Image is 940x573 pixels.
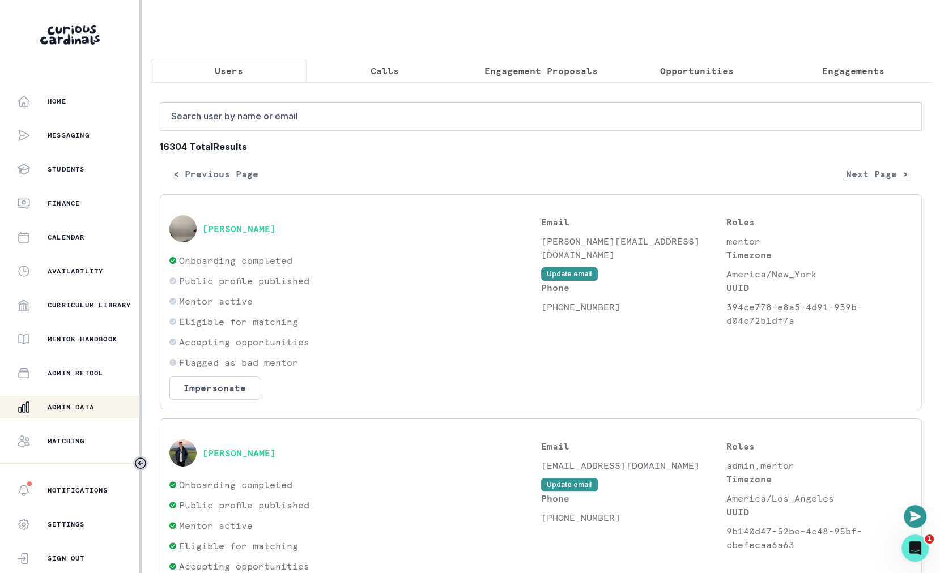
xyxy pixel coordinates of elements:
[371,64,399,78] p: Calls
[541,215,727,229] p: Email
[541,439,727,453] p: Email
[48,97,66,106] p: Home
[925,534,934,544] span: 1
[179,498,309,512] p: Public profile published
[179,294,253,308] p: Mentor active
[541,300,727,314] p: [PHONE_NUMBER]
[541,511,727,524] p: [PHONE_NUMBER]
[541,267,598,281] button: Update email
[726,505,912,519] p: UUID
[541,234,727,262] p: [PERSON_NAME][EMAIL_ADDRESS][DOMAIN_NAME]
[726,215,912,229] p: Roles
[48,486,108,495] p: Notifications
[726,524,912,551] p: 9b140d47-52be-4c48-95bf-cbefecaa6a63
[541,281,727,294] p: Phone
[48,554,85,563] p: Sign Out
[48,335,117,344] p: Mentor Handbook
[901,534,929,562] iframe: Intercom live chat
[179,356,298,369] p: Flagged as bad mentor
[202,447,276,459] button: [PERSON_NAME]
[904,505,926,528] button: Open or close messaging widget
[48,199,80,208] p: Finance
[48,165,85,174] p: Students
[832,163,922,185] button: Next Page >
[822,64,884,78] p: Engagements
[179,519,253,532] p: Mentor active
[484,64,598,78] p: Engagement Proposals
[48,301,131,310] p: Curriculum Library
[726,281,912,294] p: UUID
[541,478,598,491] button: Update email
[179,478,292,491] p: Onboarding completed
[215,64,243,78] p: Users
[179,335,309,349] p: Accepting opportunities
[48,403,94,412] p: Admin Data
[48,233,85,242] p: Calendar
[726,300,912,327] p: 394ce778-e8a5-4d91-939b-d04c72b1df7a
[726,234,912,248] p: mentor
[726,472,912,486] p: Timezone
[660,64,734,78] p: Opportunities
[726,439,912,453] p: Roles
[48,437,85,446] p: Matching
[179,539,298,553] p: Eligible for matching
[169,376,260,400] button: Impersonate
[133,456,148,471] button: Toggle sidebar
[179,315,298,328] p: Eligible for matching
[179,254,292,267] p: Onboarding completed
[48,369,103,378] p: Admin Retool
[541,459,727,472] p: [EMAIL_ADDRESS][DOMAIN_NAME]
[160,163,272,185] button: < Previous Page
[202,223,276,234] button: [PERSON_NAME]
[48,131,90,140] p: Messaging
[726,267,912,281] p: America/New_York
[179,559,309,573] p: Accepting opportunities
[179,274,309,288] p: Public profile published
[160,140,922,153] b: 16304 Total Results
[40,25,100,45] img: Curious Cardinals Logo
[726,248,912,262] p: Timezone
[541,491,727,505] p: Phone
[48,520,85,529] p: Settings
[48,267,103,276] p: Availability
[726,459,912,472] p: admin,mentor
[726,491,912,505] p: America/Los_Angeles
